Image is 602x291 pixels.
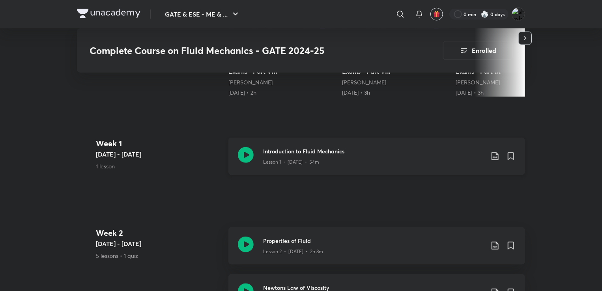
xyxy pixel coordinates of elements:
h3: Properties of Fluid [263,237,484,245]
h5: [DATE] - [DATE] [96,239,222,248]
a: Company Logo [77,9,140,20]
h3: Complete Course on Fluid Mechanics - GATE 2024-25 [90,45,398,56]
h5: [DATE] - [DATE] [96,149,222,159]
div: Devendra Poonia [228,78,336,86]
img: avatar [433,11,440,18]
h3: Introduction to Fluid Mechanics [263,147,484,155]
a: [PERSON_NAME] [342,78,386,86]
h4: Week 1 [96,138,222,149]
a: Introduction to Fluid MechanicsLesson 1 • [DATE] • 54m [228,138,525,185]
p: 5 lessons • 1 quiz [96,252,222,260]
div: Devendra Poonia [456,78,563,86]
button: avatar [430,8,443,21]
div: 13th Apr • 2h [228,89,336,97]
p: Lesson 1 • [DATE] • 54m [263,159,319,166]
img: streak [481,10,489,18]
img: Company Logo [77,9,140,18]
a: Properties of FluidLesson 2 • [DATE] • 2h 3m [228,227,525,274]
img: shashi kant [512,7,525,21]
button: Enrolled [443,41,512,60]
p: Lesson 2 • [DATE] • 2h 3m [263,248,323,255]
p: 1 lesson [96,162,222,170]
div: 14th Apr • 3h [342,89,449,97]
div: Devendra Poonia [342,78,449,86]
div: 19th Apr • 3h [456,89,563,97]
a: [PERSON_NAME] [228,78,273,86]
h4: Week 2 [96,227,222,239]
button: GATE & ESE - ME & ... [160,6,245,22]
a: [PERSON_NAME] [456,78,500,86]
